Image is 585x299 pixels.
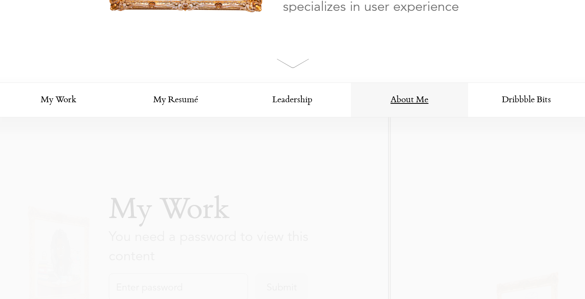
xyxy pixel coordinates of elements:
[109,227,313,266] p: You need a password to view this content
[277,58,309,68] img: arrow.svg
[109,192,313,231] p: My Work
[351,83,468,118] a: About Me
[117,83,234,118] a: My Resumé
[468,83,585,118] a: Dribbble Bits
[234,83,351,118] a: Leadership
